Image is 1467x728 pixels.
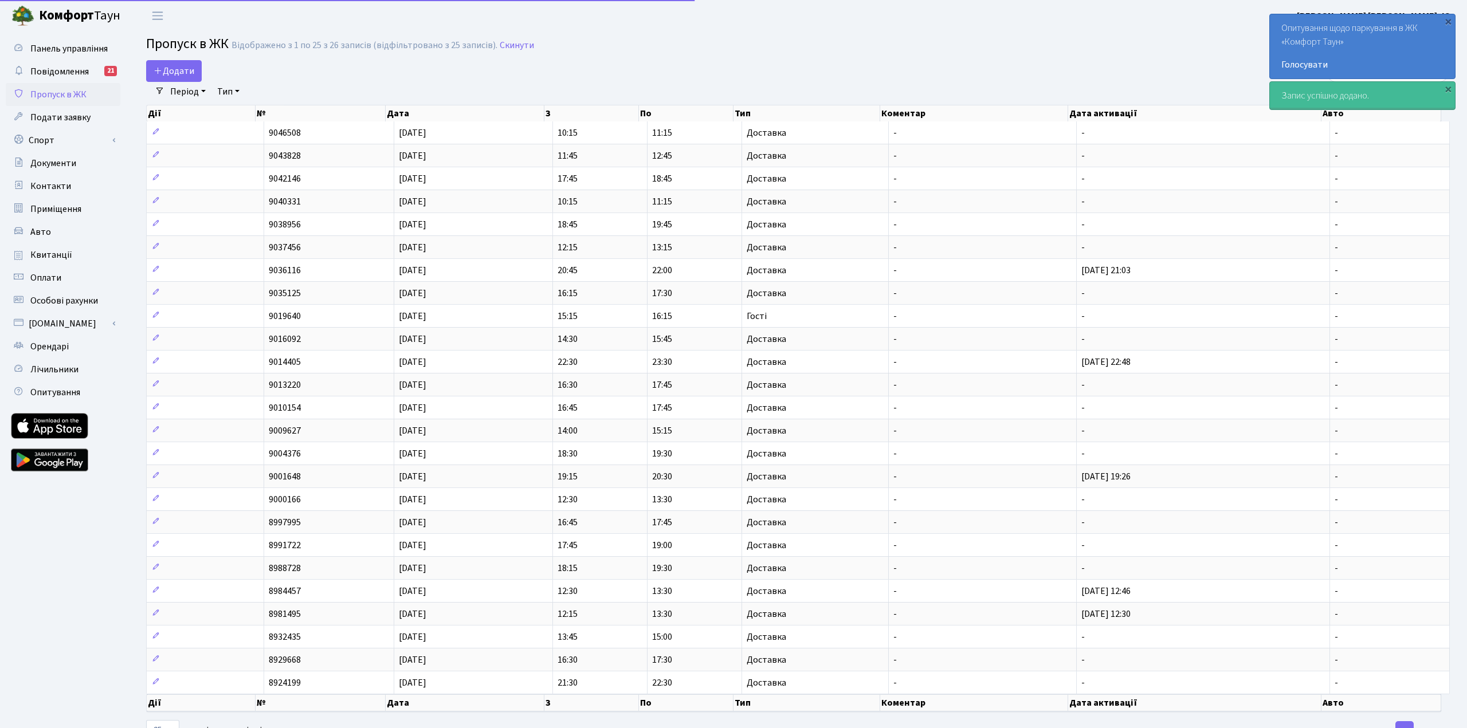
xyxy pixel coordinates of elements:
span: 15:15 [652,424,672,437]
span: - [1335,493,1338,506]
span: [DATE] [399,356,426,368]
span: Пропуск в ЖК [30,88,87,101]
span: 17:45 [558,539,578,552]
span: - [1335,654,1338,666]
span: 8929668 [269,654,301,666]
span: 9040331 [269,195,301,208]
img: logo.png [11,5,34,27]
span: - [1335,516,1338,529]
span: - [1081,654,1085,666]
span: 18:15 [558,562,578,574]
span: Лічильники [30,363,79,376]
span: - [1081,493,1085,506]
span: [DATE] [399,631,426,643]
span: 22:30 [652,676,672,689]
th: № [256,105,386,121]
b: [PERSON_NAME] [PERSON_NAME]. Ю. [1297,10,1453,22]
th: Дата активації [1068,694,1321,711]
span: Доставка [747,128,786,137]
span: - [1081,149,1085,162]
span: 12:15 [558,608,578,620]
span: - [893,310,897,322]
span: [DATE] [399,493,426,506]
span: - [893,447,897,460]
span: - [893,424,897,437]
th: Авто [1321,694,1441,711]
span: - [1335,218,1338,231]
span: - [1081,631,1085,643]
th: № [256,694,386,711]
span: 21:30 [558,676,578,689]
span: - [1335,379,1338,391]
span: Орендарі [30,340,69,353]
span: 15:00 [652,631,672,643]
a: Авто [6,221,120,243]
span: 12:15 [558,241,578,254]
span: Подати заявку [30,111,91,124]
div: × [1442,83,1454,95]
th: Тип [733,105,881,121]
span: 11:45 [558,149,578,162]
span: 8932435 [269,631,301,643]
span: 13:45 [558,631,578,643]
span: Доставка [747,197,786,206]
span: [DATE] [399,287,426,300]
span: - [893,356,897,368]
span: Доставка [747,449,786,458]
th: По [639,694,733,711]
span: 11:15 [652,127,672,139]
span: Додати [154,65,194,77]
span: [DATE] [399,379,426,391]
span: - [1335,539,1338,552]
span: - [893,333,897,345]
th: Дата [386,105,544,121]
span: Доставка [747,151,786,160]
span: [DATE] [399,402,426,414]
a: Лічильники [6,358,120,381]
span: - [1081,562,1085,574]
div: 21 [104,66,117,76]
a: Подати заявку [6,106,120,129]
span: - [893,585,897,597]
th: Дата активації [1068,105,1321,121]
th: Дата [386,694,544,711]
a: Приміщення [6,198,120,221]
a: [DOMAIN_NAME] [6,312,120,335]
a: Тип [213,82,244,101]
span: - [1335,241,1338,254]
div: Опитування щодо паркування в ЖК «Комфорт Таун» [1270,14,1455,78]
span: 10:15 [558,195,578,208]
span: 16:15 [652,310,672,322]
span: - [1335,127,1338,139]
span: Доставка [747,541,786,550]
span: 9038956 [269,218,301,231]
span: 10:15 [558,127,578,139]
span: - [1081,241,1085,254]
span: Авто [30,226,51,238]
span: 19:30 [652,562,672,574]
span: - [1335,608,1338,620]
span: - [1335,631,1338,643]
span: 9000166 [269,493,301,506]
span: - [893,676,897,689]
span: - [893,172,897,185]
span: - [1335,585,1338,597]
span: 8981495 [269,608,301,620]
span: 13:30 [652,608,672,620]
span: [DATE] [399,264,426,277]
span: 8984457 [269,585,301,597]
span: 19:30 [652,447,672,460]
span: Доставка [747,655,786,664]
span: 19:00 [652,539,672,552]
span: 13:30 [652,585,672,597]
span: 9019640 [269,310,301,322]
span: - [1335,447,1338,460]
span: Документи [30,157,76,170]
span: Доставка [747,403,786,412]
span: - [893,287,897,300]
span: Доставка [747,335,786,344]
span: - [1081,218,1085,231]
span: Оплати [30,271,61,284]
span: [DATE] [399,516,426,529]
span: 8991722 [269,539,301,552]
